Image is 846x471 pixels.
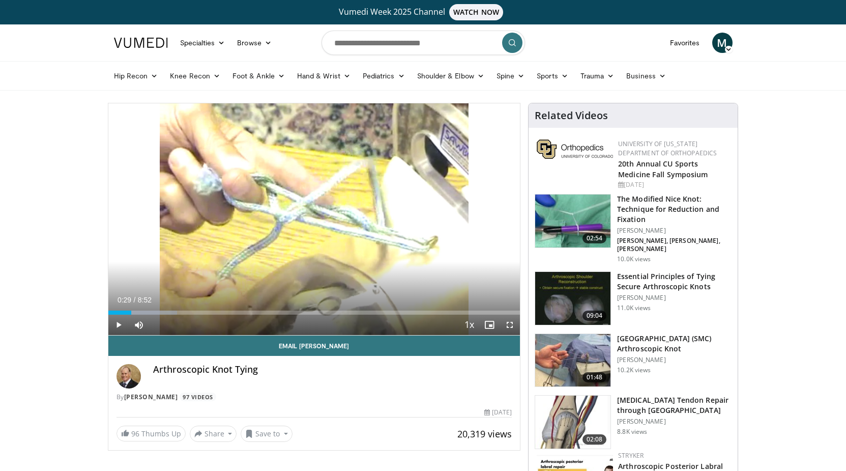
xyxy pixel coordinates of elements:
[116,426,186,441] a: 96 Thumbs Up
[582,434,607,445] span: 02:08
[241,426,293,442] button: Save to
[617,237,732,253] p: [PERSON_NAME], [PERSON_NAME], [PERSON_NAME]
[118,296,131,304] span: 0:29
[490,66,531,86] a: Spine
[535,195,610,247] img: 71e9907d-6412-4a75-bd64-44731d8bf45c.150x105_q85_crop-smart_upscale.jpg
[617,356,732,364] p: [PERSON_NAME]
[618,451,644,460] a: Stryker
[618,159,708,179] a: 20th Annual CU Sports Medicine Fall Symposium
[582,311,607,321] span: 09:04
[357,66,411,86] a: Pediatrics
[531,66,574,86] a: Sports
[617,227,732,235] p: [PERSON_NAME]
[190,426,237,442] button: Share
[116,393,512,402] div: By
[535,395,732,449] a: 02:08 [MEDICAL_DATA] Tendon Repair through [GEOGRAPHIC_DATA] [PERSON_NAME] 8.8K views
[535,334,610,387] img: PE3O6Z9ojHeNSk7H4xMDoxOjB1O8AjAz_4.150x105_q85_crop-smart_upscale.jpg
[180,393,217,401] a: 97 Videos
[129,315,149,335] button: Mute
[535,334,732,387] a: 01:48 [GEOGRAPHIC_DATA] (SMC) Arthroscopic Knot [PERSON_NAME] 10.2K views
[484,408,512,417] div: [DATE]
[114,38,168,48] img: VuMedi Logo
[617,194,732,225] h3: The Modified Nice Knot: Technique for Reduction and Fixation
[535,109,608,122] h4: Related Videos
[134,296,136,304] span: /
[620,66,672,86] a: Business
[108,66,164,86] a: Hip Recon
[574,66,621,86] a: Trauma
[411,66,490,86] a: Shoulder & Elbow
[164,66,226,86] a: Knee Recon
[108,311,520,315] div: Progress Bar
[231,33,278,53] a: Browse
[459,315,479,335] button: Playback Rate
[617,366,651,374] p: 10.2K views
[226,66,291,86] a: Foot & Ankle
[537,140,613,159] img: 355603a8-37da-49b6-856f-e00d7e9307d3.png.150x105_q85_autocrop_double_scale_upscale_version-0.2.png
[618,140,717,157] a: University of [US_STATE] Department of Orthopaedics
[582,233,607,243] span: 02:54
[108,103,520,336] video-js: Video Player
[108,336,520,356] a: Email [PERSON_NAME]
[535,194,732,263] a: 02:54 The Modified Nice Knot: Technique for Reduction and Fixation [PERSON_NAME] [PERSON_NAME], [...
[618,180,730,189] div: [DATE]
[108,315,129,335] button: Play
[617,255,651,263] p: 10.0K views
[500,315,520,335] button: Fullscreen
[664,33,706,53] a: Favorites
[712,33,733,53] a: M
[535,271,732,325] a: 09:04 Essential Principles of Tying Secure Arthroscopic Knots [PERSON_NAME] 11.0K views
[174,33,231,53] a: Specialties
[617,428,647,436] p: 8.8K views
[535,272,610,325] img: 12061_3.png.150x105_q85_crop-smart_upscale.jpg
[116,364,141,389] img: Avatar
[479,315,500,335] button: Enable picture-in-picture mode
[535,396,610,449] img: PE3O6Z9ojHeNSk7H4xMDoxOjA4MTsiGN.150x105_q85_crop-smart_upscale.jpg
[115,4,731,20] a: Vumedi Week 2025 ChannelWATCH NOW
[138,296,152,304] span: 8:52
[617,271,732,292] h3: Essential Principles of Tying Secure Arthroscopic Knots
[617,395,732,415] h3: [MEDICAL_DATA] Tendon Repair through [GEOGRAPHIC_DATA]
[457,428,512,440] span: 20,319 views
[617,294,732,302] p: [PERSON_NAME]
[153,364,512,375] h4: Arthroscopic Knot Tying
[291,66,357,86] a: Hand & Wrist
[617,418,732,426] p: [PERSON_NAME]
[131,429,139,438] span: 96
[124,393,178,401] a: [PERSON_NAME]
[322,31,525,55] input: Search topics, interventions
[449,4,503,20] span: WATCH NOW
[617,334,732,354] h3: [GEOGRAPHIC_DATA] (SMC) Arthroscopic Knot
[582,372,607,382] span: 01:48
[617,304,651,312] p: 11.0K views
